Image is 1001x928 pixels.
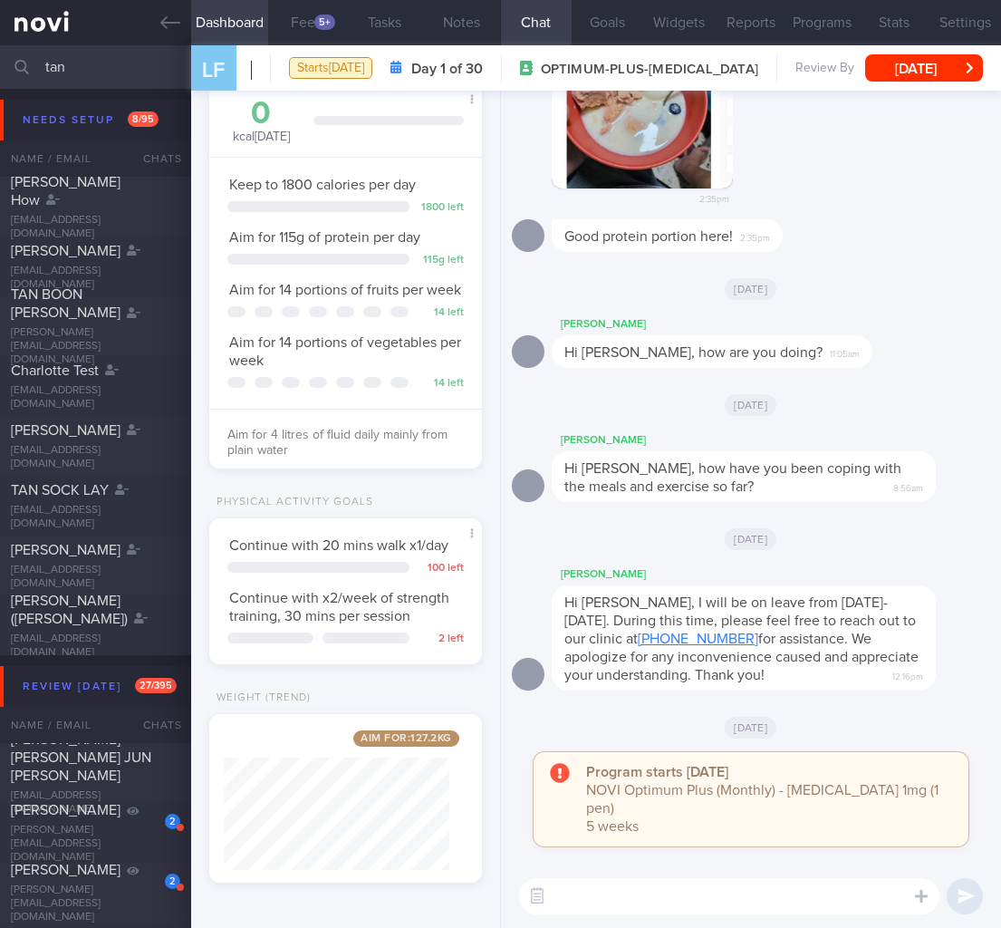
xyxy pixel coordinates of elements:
[229,335,461,368] span: Aim for 14 portions of vegetables per week
[229,538,448,553] span: Continue with 20 mins walk x1/day
[411,60,483,78] strong: Day 1 of 30
[725,394,776,416] span: [DATE]
[419,306,464,320] div: 14 left
[11,444,180,471] div: [EMAIL_ADDRESS][DOMAIN_NAME]
[11,287,120,320] span: TAN BOON [PERSON_NAME]
[564,229,733,244] span: Good protein portion here!
[586,819,639,834] span: 5 weeks
[11,863,120,877] span: [PERSON_NAME]
[229,230,420,245] span: Aim for 115g of protein per day
[419,633,464,646] div: 2 left
[209,691,311,705] div: Weight (Trend)
[638,632,758,646] a: [PHONE_NUMBER]
[552,314,927,335] div: [PERSON_NAME]
[893,478,923,495] span: 8:56am
[11,732,151,783] span: [PERSON_NAME] [PERSON_NAME] JUN [PERSON_NAME]
[699,188,729,206] span: 2:35pm
[419,562,464,575] div: 100 left
[11,504,180,531] div: [EMAIL_ADDRESS][DOMAIN_NAME]
[541,61,758,79] span: OPTIMUM-PLUS-[MEDICAL_DATA]
[229,283,461,297] span: Aim for 14 portions of fruits per week
[419,377,464,391] div: 14 left
[229,591,449,623] span: Continue with x2/week of strength training, 30 mins per session
[128,111,159,127] span: 8 / 95
[209,496,373,509] div: Physical Activity Goals
[725,717,776,739] span: [DATE]
[564,345,823,360] span: Hi [PERSON_NAME], how are you doing?
[165,874,180,889] div: 2
[740,227,770,245] span: 2:35pm
[11,824,180,865] div: [PERSON_NAME][EMAIL_ADDRESS][DOMAIN_NAME]
[18,108,163,132] div: Needs setup
[11,543,120,557] span: [PERSON_NAME]
[795,61,854,77] span: Review By
[11,384,180,411] div: [EMAIL_ADDRESS][DOMAIN_NAME]
[227,98,295,146] div: kcal [DATE]
[119,707,191,743] div: Chats
[419,201,464,215] div: 1800 left
[18,674,181,699] div: Review [DATE]
[725,528,776,550] span: [DATE]
[11,175,120,208] span: [PERSON_NAME] How
[11,884,180,924] div: [PERSON_NAME][EMAIL_ADDRESS][DOMAIN_NAME]
[725,278,776,300] span: [DATE]
[165,814,180,829] div: 2
[865,54,983,82] button: [DATE]
[11,483,109,498] span: TAN SOCK LAY
[119,140,191,177] div: Chats
[552,564,990,585] div: [PERSON_NAME]
[11,244,120,258] span: [PERSON_NAME]
[11,594,128,626] span: [PERSON_NAME] ([PERSON_NAME])
[180,34,248,104] div: LF
[11,803,120,817] span: [PERSON_NAME]
[289,57,372,80] div: Starts [DATE]
[586,783,938,816] span: NOVI Optimum Plus (Monthly) - [MEDICAL_DATA] 1mg (1 pen)
[564,595,919,682] span: Hi [PERSON_NAME], I will be on leave from [DATE]-[DATE]. During this time, please feel free to re...
[135,678,177,693] span: 27 / 395
[11,789,180,817] div: [EMAIL_ADDRESS][DOMAIN_NAME]
[11,564,180,591] div: [EMAIL_ADDRESS][DOMAIN_NAME]
[11,423,120,438] span: [PERSON_NAME]
[314,14,335,30] div: 5+
[419,254,464,267] div: 115 g left
[229,178,416,192] span: Keep to 1800 calories per day
[830,343,860,361] span: 11:05am
[11,265,180,292] div: [EMAIL_ADDRESS][DOMAIN_NAME]
[552,7,733,188] img: Photo by Sharon Gill
[11,326,180,367] div: [PERSON_NAME][EMAIL_ADDRESS][DOMAIN_NAME]
[892,666,923,683] span: 12:16pm
[227,429,448,458] span: Aim for 4 litres of fluid daily mainly from plain water
[250,58,419,80] span: [PERSON_NAME]
[564,461,901,494] span: Hi [PERSON_NAME], how have you been coping with the meals and exercise so far?
[353,730,459,747] span: Aim for: 127.2 kg
[11,214,180,241] div: [EMAIL_ADDRESS][DOMAIN_NAME]
[552,430,990,451] div: [PERSON_NAME]
[11,633,180,660] div: [EMAIL_ADDRESS][DOMAIN_NAME]
[227,98,295,130] div: 0
[11,363,99,378] span: Charlotte Test
[586,765,728,779] strong: Program starts [DATE]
